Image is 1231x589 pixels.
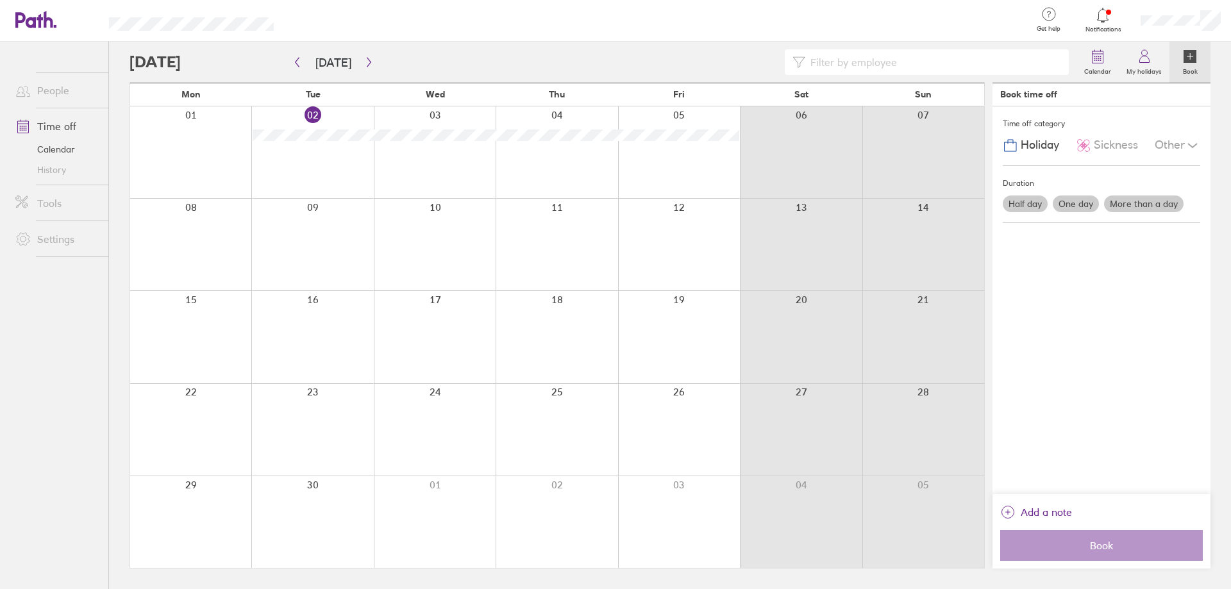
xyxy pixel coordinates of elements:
[1155,133,1200,158] div: Other
[5,78,108,103] a: People
[915,89,932,99] span: Sun
[1003,174,1200,193] div: Duration
[1053,195,1099,212] label: One day
[1076,64,1119,76] label: Calendar
[426,89,445,99] span: Wed
[1000,502,1072,522] button: Add a note
[794,89,808,99] span: Sat
[1175,64,1205,76] label: Book
[305,52,362,73] button: [DATE]
[549,89,565,99] span: Thu
[805,50,1061,74] input: Filter by employee
[5,160,108,180] a: History
[5,226,108,252] a: Settings
[1028,25,1069,33] span: Get help
[1003,195,1048,212] label: Half day
[1021,502,1072,522] span: Add a note
[1009,540,1194,551] span: Book
[1169,42,1210,83] a: Book
[1000,530,1203,561] button: Book
[5,190,108,216] a: Tools
[181,89,201,99] span: Mon
[673,89,685,99] span: Fri
[5,139,108,160] a: Calendar
[1082,6,1124,33] a: Notifications
[5,113,108,139] a: Time off
[1076,42,1119,83] a: Calendar
[1119,64,1169,76] label: My holidays
[1000,89,1057,99] div: Book time off
[1003,114,1200,133] div: Time off category
[1104,195,1184,212] label: More than a day
[1082,26,1124,33] span: Notifications
[306,89,321,99] span: Tue
[1119,42,1169,83] a: My holidays
[1094,138,1138,152] span: Sickness
[1021,138,1059,152] span: Holiday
